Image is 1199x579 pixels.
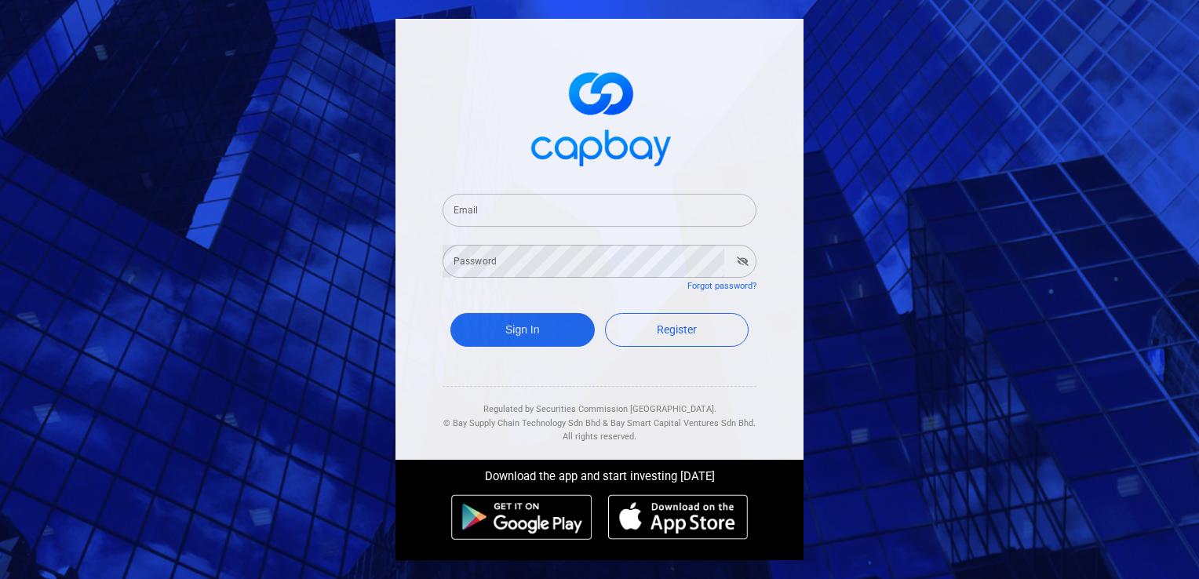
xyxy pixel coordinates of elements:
[443,387,756,444] div: Regulated by Securities Commission [GEOGRAPHIC_DATA]. & All rights reserved.
[384,460,815,486] div: Download the app and start investing [DATE]
[451,494,592,540] img: android
[608,494,748,540] img: ios
[605,313,749,347] a: Register
[687,281,756,291] a: Forgot password?
[450,313,595,347] button: Sign In
[610,418,756,428] span: Bay Smart Capital Ventures Sdn Bhd.
[657,323,697,336] span: Register
[521,58,678,175] img: logo
[443,418,600,428] span: © Bay Supply Chain Technology Sdn Bhd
